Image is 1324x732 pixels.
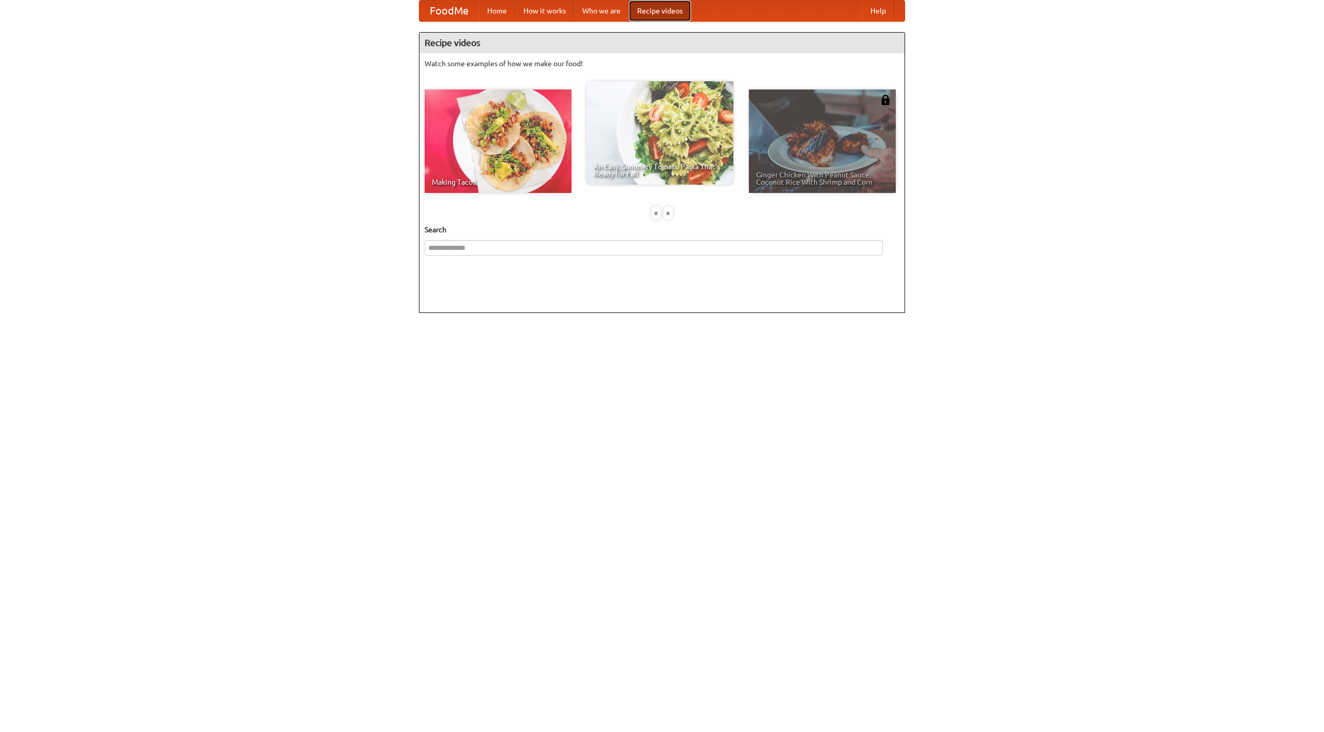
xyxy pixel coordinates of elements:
a: How it works [515,1,574,21]
a: FoodMe [419,1,479,21]
a: An Easy, Summery Tomato Pasta That's Ready for Fall [586,81,733,185]
div: « [651,206,660,219]
h5: Search [425,225,899,235]
span: An Easy, Summery Tomato Pasta That's Ready for Fall [594,163,726,177]
a: Recipe videos [629,1,691,21]
a: Home [479,1,515,21]
div: » [664,206,673,219]
img: 483408.png [880,95,891,105]
a: Who we are [574,1,629,21]
span: Making Tacos [432,178,564,186]
a: Help [862,1,894,21]
p: Watch some examples of how we make our food! [425,58,899,69]
a: Making Tacos [425,89,571,193]
h4: Recipe videos [419,33,905,53]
